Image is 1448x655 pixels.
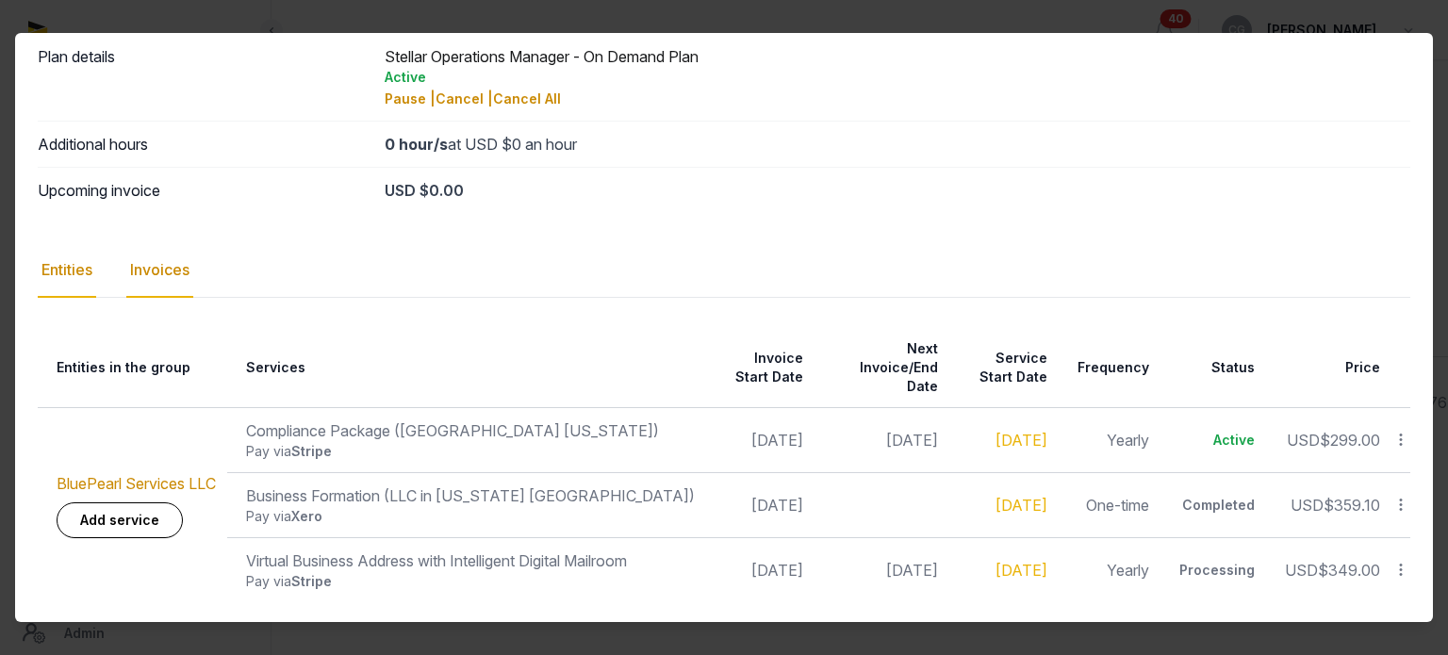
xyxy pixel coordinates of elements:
th: Price [1266,328,1391,408]
th: Status [1160,328,1266,408]
th: Services [227,328,706,408]
span: Cancel All [493,90,561,106]
th: Service Start Date [949,328,1059,408]
span: USD [1285,561,1318,580]
div: Business Formation (LLC in [US_STATE] [GEOGRAPHIC_DATA]) [246,484,695,507]
dt: Additional hours [38,133,370,156]
div: Stellar Operations Manager - On Demand Plan [385,45,1410,109]
div: USD $0.00 [385,179,1410,202]
div: Virtual Business Address with Intelligent Digital Mailroom [246,549,695,572]
div: Active [385,68,1410,87]
span: [DATE] [886,561,938,580]
td: Yearly [1059,407,1160,472]
div: Active [1179,431,1255,450]
a: [DATE] [995,431,1047,450]
div: Pay via [246,572,695,591]
td: [DATE] [706,472,814,537]
div: Invoices [126,243,193,298]
span: [DATE] [886,431,938,450]
nav: Tabs [38,243,1410,298]
span: Cancel | [436,90,493,106]
td: [DATE] [706,407,814,472]
span: Stripe [291,443,332,459]
dt: Upcoming invoice [38,179,370,202]
span: USD [1291,496,1324,515]
div: Pay via [246,442,695,461]
a: [DATE] [995,561,1047,580]
a: BluePearl Services LLC [57,474,216,493]
div: Pay via [246,507,695,526]
div: Processing [1179,561,1255,580]
td: One-time [1059,472,1160,537]
dt: Plan details [38,45,370,109]
span: Xero [291,508,322,524]
span: USD [1287,431,1320,450]
a: [DATE] [995,496,1047,515]
td: [DATE] [706,537,814,602]
span: $299.00 [1320,431,1380,450]
span: Stripe [291,573,332,589]
th: Next Invoice/End Date [814,328,949,408]
div: Completed [1179,496,1255,515]
th: Entities in the group [38,328,227,408]
div: at USD $0 an hour [385,133,1410,156]
a: Add service [57,502,183,538]
td: Yearly [1059,537,1160,602]
th: Frequency [1059,328,1160,408]
span: Pause | [385,90,436,106]
span: $349.00 [1318,561,1380,580]
th: Invoice Start Date [706,328,814,408]
strong: 0 hour/s [385,135,448,154]
div: Entities [38,243,96,298]
span: $359.10 [1324,496,1380,515]
div: Compliance Package ([GEOGRAPHIC_DATA] [US_STATE]) [246,419,695,442]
